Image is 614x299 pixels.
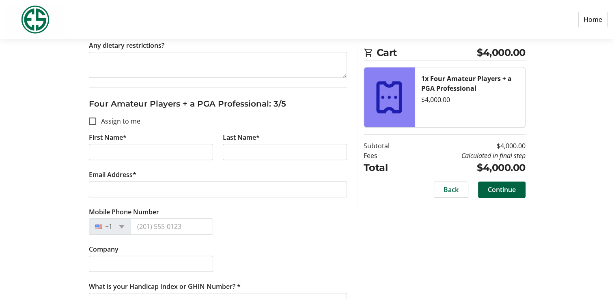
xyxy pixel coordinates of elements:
td: Fees [364,151,410,160]
td: Calculated in final step [410,151,526,160]
span: $4,000.00 [477,45,526,60]
h3: Four Amateur Players + a PGA Professional: 3/5 [89,98,347,110]
td: $4,000.00 [410,141,526,151]
label: Last Name* [223,132,260,142]
span: Cart [377,45,477,60]
span: Back [444,185,459,194]
td: $4,000.00 [410,160,526,175]
label: First Name* [89,132,127,142]
img: Evans Scholars Foundation's Logo [6,3,64,36]
button: Back [434,182,468,198]
strong: 1x Four Amateur Players + a PGA Professional [421,74,512,93]
label: Email Address* [89,170,136,179]
button: Continue [478,182,526,198]
label: Assign to me [96,116,140,126]
label: Company [89,244,118,254]
label: What is your Handicap Index or GHIN Number? * [89,282,241,291]
div: $4,000.00 [421,95,519,105]
span: Continue [488,185,516,194]
a: Home [578,12,608,27]
label: Any dietary restrictions? [89,41,164,50]
td: Total [364,160,410,175]
input: (201) 555-0123 [131,218,213,235]
label: Mobile Phone Number [89,207,159,217]
td: Subtotal [364,141,410,151]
